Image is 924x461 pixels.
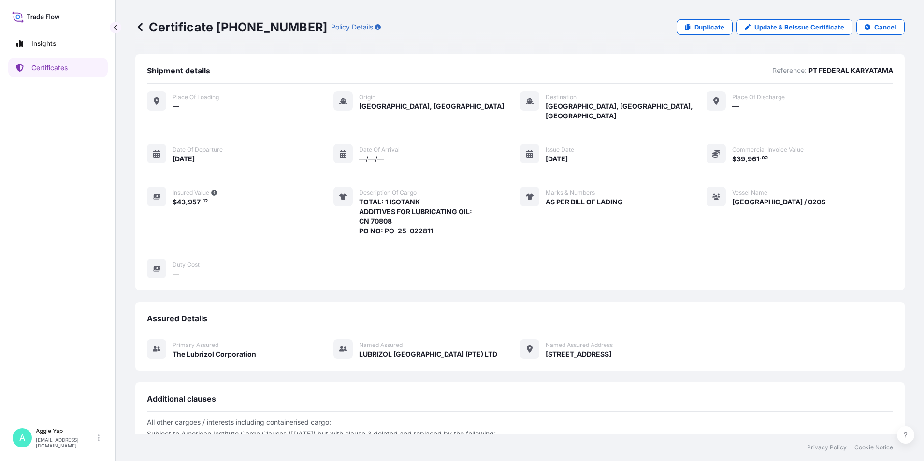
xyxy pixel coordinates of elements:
span: Named Assured Address [546,341,613,349]
span: [STREET_ADDRESS] [546,349,611,359]
span: — [173,101,179,111]
span: Duty Cost [173,261,200,269]
span: 39 [736,156,745,162]
span: —/—/— [359,154,384,164]
span: Origin [359,93,375,101]
p: PT FEDERAL KARYATAMA [808,66,893,75]
p: Insights [31,39,56,48]
span: A [19,433,25,443]
span: . [760,157,761,160]
p: Reference: [772,66,807,75]
span: Description of cargo [359,189,417,197]
span: TOTAL: 1 ISOTANK ADDITIVES FOR LUBRICATING OIL: CN 70808 PO NO: PO-25-022811 [359,197,472,236]
p: Aggie Yap [36,427,96,435]
span: [GEOGRAPHIC_DATA] / 020S [732,197,825,207]
a: Insights [8,34,108,53]
p: Certificate [PHONE_NUMBER] [135,19,327,35]
p: All other cargoes / interests including containerised cargo: Subject to American Institute Cargo ... [147,419,893,443]
button: Cancel [856,19,905,35]
span: , [745,156,748,162]
span: [GEOGRAPHIC_DATA], [GEOGRAPHIC_DATA] [359,101,504,111]
span: [GEOGRAPHIC_DATA], [GEOGRAPHIC_DATA], [GEOGRAPHIC_DATA] [546,101,707,121]
span: The Lubrizol Corporation [173,349,256,359]
span: Assured Details [147,314,207,323]
span: [DATE] [173,154,195,164]
span: Marks & Numbers [546,189,595,197]
span: Named Assured [359,341,403,349]
p: [EMAIL_ADDRESS][DOMAIN_NAME] [36,437,96,448]
span: Shipment details [147,66,210,75]
span: Primary assured [173,341,218,349]
span: . [201,200,202,203]
p: Cancel [874,22,896,32]
a: Duplicate [677,19,733,35]
span: LUBRIZOL [GEOGRAPHIC_DATA] (PTE) LTD [359,349,497,359]
span: AS PER BILL OF LADING [546,197,623,207]
span: Place of Loading [173,93,219,101]
span: Place of discharge [732,93,785,101]
span: Additional clauses [147,394,216,403]
span: 12 [203,200,208,203]
a: Privacy Policy [807,444,847,451]
p: Update & Reissue Certificate [754,22,844,32]
span: — [732,101,739,111]
span: Issue Date [546,146,574,154]
span: $ [173,199,177,205]
a: Update & Reissue Certificate [736,19,852,35]
span: 43 [177,199,186,205]
span: [DATE] [546,154,568,164]
span: Commercial Invoice Value [732,146,804,154]
a: Cookie Notice [854,444,893,451]
span: — [173,269,179,279]
span: , [186,199,188,205]
p: Certificates [31,63,68,72]
span: Vessel Name [732,189,767,197]
span: Destination [546,93,577,101]
span: $ [732,156,736,162]
span: Date of arrival [359,146,400,154]
a: Certificates [8,58,108,77]
span: 02 [762,157,768,160]
span: 961 [748,156,759,162]
p: Duplicate [694,22,724,32]
span: 957 [188,199,201,205]
p: Policy Details [331,22,373,32]
span: Insured Value [173,189,209,197]
span: Date of departure [173,146,223,154]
